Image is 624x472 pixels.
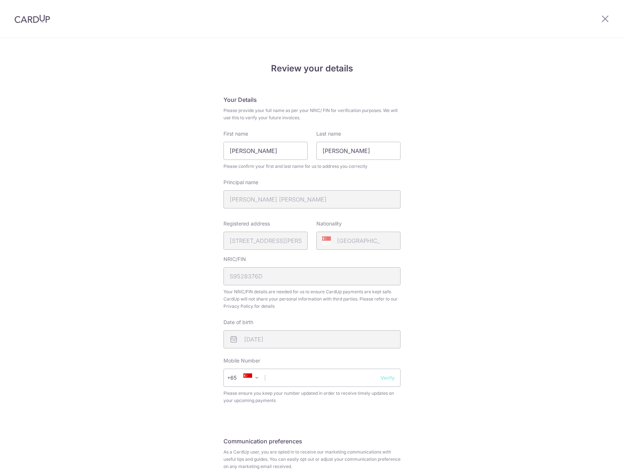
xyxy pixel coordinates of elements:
[223,107,401,121] span: Please provide your full name as per your NRIC/ FIN for verification purposes. We will use this t...
[223,448,401,470] span: As a CardUp user, you are opted in to receive our marketing communications with useful tips and g...
[223,163,401,170] span: Please confirm your first and last name for us to address you correctly
[223,319,253,326] label: Date of birth
[223,357,260,364] label: Mobile Number
[223,390,401,404] span: Please ensure you keep your number updated in order to receive timely updates on your upcoming pa...
[316,220,342,227] label: Nationality
[227,373,247,382] span: +65
[223,62,401,75] h4: Review your details
[223,437,401,446] h5: Communication preferences
[15,15,50,23] img: CardUp
[223,95,401,104] h5: Your Details
[223,256,246,263] label: NRIC/FIN
[223,179,258,186] label: Principal name
[223,220,270,227] label: Registered address
[223,288,401,310] span: Your NRIC/FIN details are needed for us to ensure CardUp payments are kept safe. CardUp will not ...
[381,374,395,381] button: Verify
[316,142,401,160] input: Last name
[223,142,308,160] input: First Name
[223,130,248,137] label: First name
[229,373,247,382] span: +65
[316,130,341,137] label: Last name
